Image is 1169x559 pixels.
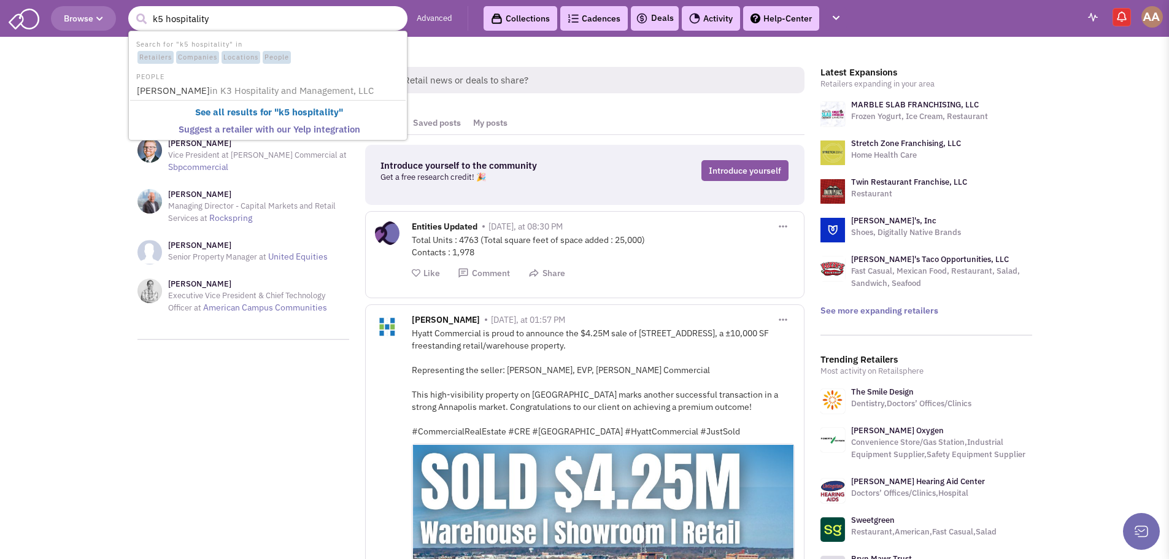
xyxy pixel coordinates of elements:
p: Get a free research credit! 🎉 [380,171,612,183]
a: Stretch Zone Franchising, LLC [851,138,961,148]
a: Advanced [417,13,452,25]
a: Cadences [560,6,628,31]
span: in K3 Hospitality and Management, LLC [210,85,374,96]
button: Share [528,268,565,279]
b: k5 hospitality [279,106,339,118]
a: [PERSON_NAME]'s Taco Opportunities, LLC [851,254,1009,264]
a: Sbpcommercial [168,161,228,172]
button: Comment [458,268,510,279]
li: PEOPLE [130,69,406,82]
p: Home Health Care [851,149,961,161]
b: See all results for " " [195,106,343,118]
img: logo [820,179,845,204]
a: Rockspring [209,212,252,223]
img: www.sweetgreen.com [820,517,845,542]
a: Activity [682,6,740,31]
h3: [PERSON_NAME] [168,240,328,251]
div: Hyatt Commercial is proud to announce the $4.25M sale of [STREET_ADDRESS], a ±10,000 SF freestand... [412,327,795,438]
p: Dentistry,Doctors’ Offices/Clinics [851,398,971,410]
p: Retailers expanding in your area [820,78,1032,90]
a: The Smile Design [851,387,914,397]
p: Doctors’ Offices/Clinics,Hospital [851,487,985,499]
span: Entities Updated [412,221,477,235]
span: Vice President at [PERSON_NAME] Commercial at [168,150,347,160]
p: Most activity on Retailsphere [820,365,1032,377]
a: [PERSON_NAME]'s, Inc [851,215,936,226]
a: Help-Center [743,6,819,31]
span: [PERSON_NAME] [412,314,480,328]
img: help.png [750,13,760,23]
p: Restaurant,American,Fast Casual,Salad [851,526,997,538]
img: logo [820,218,845,242]
span: Senior Property Manager at [168,252,266,262]
img: logo [820,256,845,281]
a: American Campus Communities [203,302,327,313]
span: [DATE], at 08:30 PM [488,221,563,232]
a: Saved posts [407,112,467,134]
span: Retailers [137,51,174,64]
img: Abe Arteaga [1141,6,1163,28]
img: SmartAdmin [9,6,39,29]
p: Convenience Store/Gas Station,Industrial Equipment Supplier,Safety Equipment Supplier [851,436,1032,461]
img: logo [820,102,845,126]
a: Deals [636,11,674,26]
span: Companies [176,51,219,64]
span: Locations [222,51,260,64]
span: Browse [64,13,103,24]
a: Collections [484,6,557,31]
a: United Equities [268,251,328,262]
span: [DATE], at 01:57 PM [491,314,565,325]
span: Managing Director - Capital Markets and Retail Services at [168,201,336,223]
a: Suggest a retailer with our Yelp integration [133,121,405,138]
div: Total Units : 4763 (Total square feet of space added : 25,000) Contacts : 1,978 [412,234,795,258]
h3: Trending Retailers [820,354,1032,365]
h3: Introduce yourself to the community [380,160,612,171]
img: icon-collection-lavender-black.svg [491,13,503,25]
a: See all results for "k5 hospitality" [133,104,405,121]
img: logo [820,141,845,165]
a: My posts [467,112,514,134]
h3: [PERSON_NAME] [168,138,349,149]
button: Like [412,268,440,279]
input: Search [128,6,407,31]
img: www.robertsoxygen.com [820,428,845,452]
p: Frozen Yogurt, Ice Cream, Restaurant [851,110,988,123]
p: Restaurant [851,188,967,200]
img: Activity.png [689,13,700,24]
b: Suggest a retailer with our Yelp integration [179,123,360,135]
p: Fast Casual, Mexican Food, Restaurant, Salad, Sandwich, Seafood [851,265,1032,290]
a: Sweetgreen [851,515,895,525]
h3: [PERSON_NAME] [168,279,349,290]
span: People [263,51,291,64]
span: Executive Vice President & Chief Technology Officer at [168,290,325,313]
h3: Latest Expansions [820,67,1032,78]
a: MARBLE SLAB FRANCHISING, LLC [851,99,979,110]
a: [PERSON_NAME] Oxygen [851,425,944,436]
a: Twin Restaurant Franchise, LLC [851,177,967,187]
p: Shoes, Digitally Native Brands [851,226,961,239]
a: [PERSON_NAME] Hearing Aid Center [851,476,985,487]
button: Browse [51,6,116,31]
h3: [PERSON_NAME] [168,189,349,200]
span: Like [423,268,440,279]
img: Cadences_logo.png [568,14,579,23]
img: icon-deals.svg [636,11,648,26]
span: Retail news or deals to share? [394,67,804,93]
img: NoImageAvailable1.jpg [137,240,162,264]
a: [PERSON_NAME]in K3 Hospitality and Management, LLC [133,83,405,99]
a: See more expanding retailers [820,305,938,316]
li: Search for "k5 hospitality" in [130,37,406,65]
a: Introduce yourself [701,160,789,181]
